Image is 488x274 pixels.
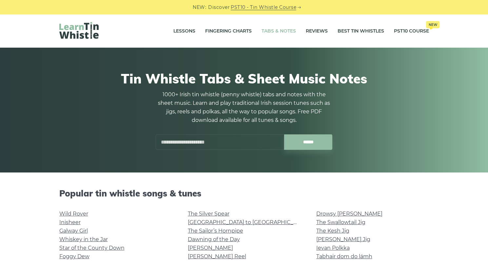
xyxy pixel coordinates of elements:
a: The Kesh Jig [316,228,349,234]
a: [PERSON_NAME] [188,245,233,251]
a: The Sailor’s Hornpipe [188,228,243,234]
span: New [426,21,439,28]
a: Foggy Dew [59,253,89,260]
a: Tabhair dom do lámh [316,253,372,260]
a: Dawning of the Day [188,236,240,242]
p: 1000+ Irish tin whistle (penny whistle) tabs and notes with the sheet music. Learn and play tradi... [156,90,333,125]
a: [GEOGRAPHIC_DATA] to [GEOGRAPHIC_DATA] [188,219,309,225]
a: Wild Rover [59,211,88,217]
a: Best Tin Whistles [338,23,384,39]
a: Tabs & Notes [262,23,296,39]
a: Ievan Polkka [316,245,350,251]
a: Star of the County Down [59,245,125,251]
h1: Tin Whistle Tabs & Sheet Music Notes [59,71,429,86]
a: Inisheer [59,219,81,225]
a: Drowsy [PERSON_NAME] [316,211,382,217]
h2: Popular tin whistle songs & tunes [59,188,429,198]
a: PST10 CourseNew [394,23,429,39]
a: The Swallowtail Jig [316,219,365,225]
a: The Silver Spear [188,211,229,217]
img: LearnTinWhistle.com [59,22,99,39]
a: Fingering Charts [205,23,252,39]
a: [PERSON_NAME] Jig [316,236,370,242]
a: Reviews [306,23,328,39]
a: Whiskey in the Jar [59,236,108,242]
a: [PERSON_NAME] Reel [188,253,246,260]
a: Lessons [173,23,195,39]
a: Galway Girl [59,228,88,234]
